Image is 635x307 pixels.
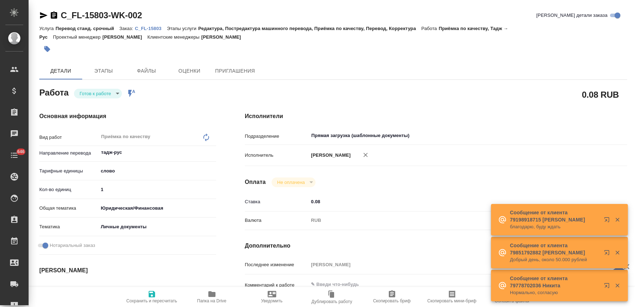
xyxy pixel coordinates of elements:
[510,289,599,296] p: Нормально, согласую
[39,150,98,157] p: Направление перевода
[39,205,98,212] p: Общая тематика
[362,287,422,307] button: Скопировать бриф
[39,26,55,31] p: Услуга
[600,278,617,296] button: Открыть в новой вкладке
[201,34,246,40] p: [PERSON_NAME]
[39,167,98,175] p: Тарифные единицы
[582,88,619,101] h2: 0.08 RUB
[610,282,625,289] button: Закрыть
[245,178,266,186] h4: Оплата
[98,202,216,214] div: Юридическая/Финансовая
[358,147,373,163] button: Удалить исполнителя
[312,299,352,304] span: Дублировать работу
[39,41,55,57] button: Добавить тэг
[50,11,58,20] button: Скопировать ссылку
[308,259,595,270] input: Пустое поле
[50,242,95,249] span: Нотариальный заказ
[53,34,102,40] p: Проектный менеджер
[510,223,599,230] p: благодарю, буду ждать
[510,275,599,289] p: Сообщение от клиента 79778702036 Никита
[510,242,599,256] p: Сообщение от клиента 79851792882 [PERSON_NAME]
[245,282,308,289] p: Комментарий к работе
[308,214,595,226] div: RUB
[61,10,142,20] a: C_FL-15803-WK-002
[245,217,308,224] p: Валюта
[373,298,411,303] span: Скопировать бриф
[2,146,27,164] a: 646
[198,26,421,31] p: Редактура, Постредактура машинного перевода, Приёмка по качеству, Перевод, Корректура
[122,287,182,307] button: Сохранить и пересчитать
[245,261,308,268] p: Последнее изменение
[308,152,351,159] p: [PERSON_NAME]
[182,287,242,307] button: Папка на Drive
[98,284,161,295] input: ✎ Введи что-нибудь
[55,26,119,31] p: Перевод станд. срочный
[98,184,216,195] input: ✎ Введи что-нибудь
[245,112,627,121] h4: Исполнители
[482,287,542,307] button: Обновить файлы
[245,152,308,159] p: Исполнитель
[245,198,308,205] p: Ставка
[197,298,227,303] span: Папка на Drive
[86,67,121,75] span: Этапы
[272,177,316,187] div: Готов к работе
[275,179,307,185] button: Не оплачена
[126,298,177,303] span: Сохранить и пересчитать
[44,67,78,75] span: Детали
[172,67,207,75] span: Оценки
[261,298,283,303] span: Уведомить
[212,152,214,153] button: Open
[245,133,308,140] p: Подразделение
[148,34,202,40] p: Клиентские менеджеры
[39,112,216,121] h4: Основная информация
[98,165,216,177] div: слово
[39,186,98,193] p: Кол-во единиц
[242,287,302,307] button: Уведомить
[39,223,98,230] p: Тематика
[39,86,69,98] h2: Работа
[510,256,599,263] p: Добрый день, около 50.000 рублей
[98,221,216,233] div: Личные документы
[39,11,48,20] button: Скопировать ссылку для ЯМессенджера
[119,26,135,31] p: Заказ:
[39,286,98,293] p: Дата начала работ
[78,91,113,97] button: Готов к работе
[510,209,599,223] p: Сообщение от клиента 79198918715 [PERSON_NAME]
[610,216,625,223] button: Закрыть
[427,298,476,303] span: Скопировать мини-бриф
[135,26,167,31] p: C_FL-15803
[308,196,595,207] input: ✎ Введи что-нибудь
[536,12,607,19] span: [PERSON_NAME] детали заказа
[422,287,482,307] button: Скопировать мини-бриф
[39,266,216,275] h4: [PERSON_NAME]
[610,249,625,256] button: Закрыть
[103,34,148,40] p: [PERSON_NAME]
[600,245,617,263] button: Открыть в новой вкладке
[591,135,593,136] button: Open
[167,26,198,31] p: Этапы услуги
[302,287,362,307] button: Дублировать работу
[600,213,617,230] button: Открыть в новой вкладке
[421,26,439,31] p: Работа
[245,242,627,250] h4: Дополнительно
[39,134,98,141] p: Вид работ
[129,67,164,75] span: Файлы
[215,67,255,75] span: Приглашения
[13,148,29,155] span: 646
[74,89,122,98] div: Готов к работе
[135,25,167,31] a: C_FL-15803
